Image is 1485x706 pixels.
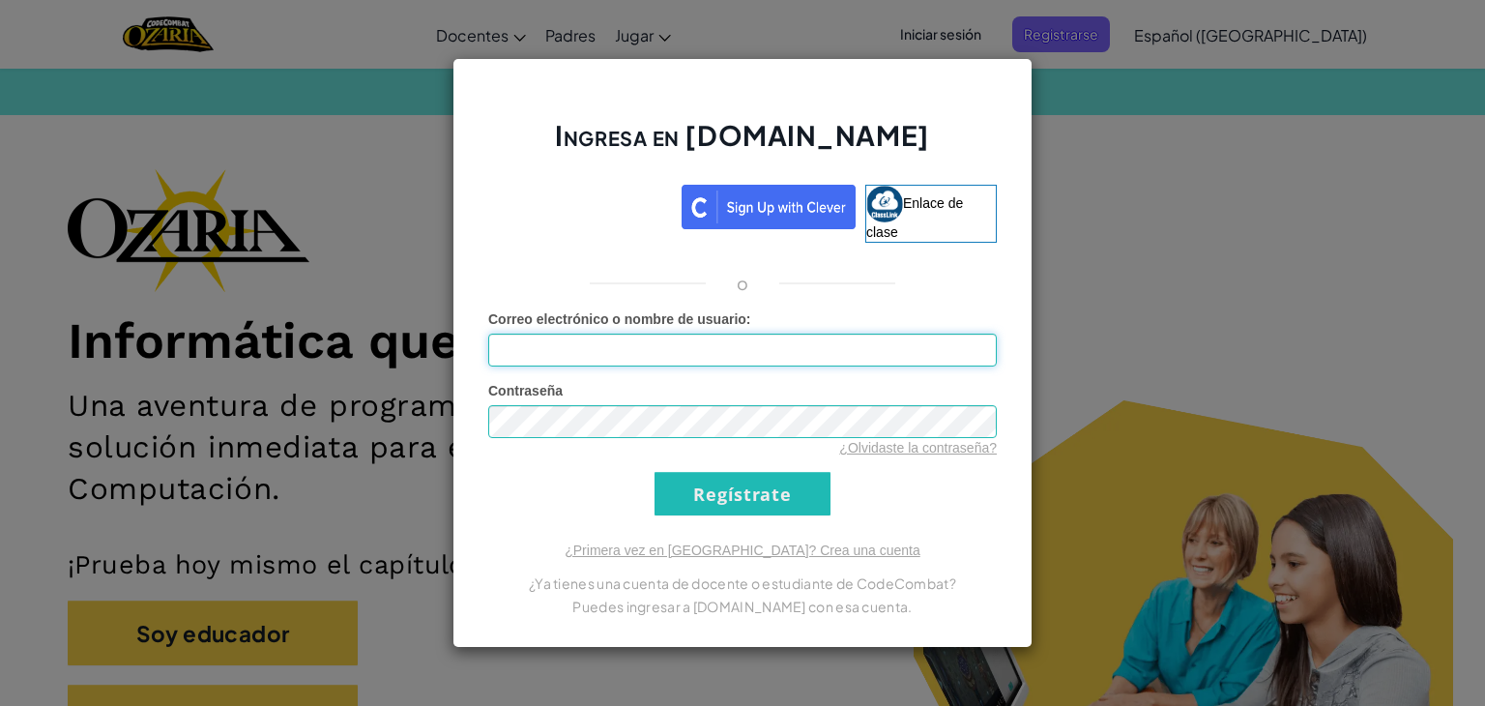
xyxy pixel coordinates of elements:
[746,311,751,327] font: :
[488,311,746,327] font: Correo electrónico o nombre de usuario
[737,272,748,294] font: o
[555,118,929,152] font: Ingresa en [DOMAIN_NAME]
[529,574,956,592] font: ¿Ya tienes una cuenta de docente o estudiante de CodeCombat?
[565,543,920,558] a: ¿Primera vez en [GEOGRAPHIC_DATA]? Crea una cuenta
[572,598,912,615] font: Puedes ingresar a [DOMAIN_NAME] con esa cuenta.
[866,195,963,240] font: Enlace de clase
[839,440,997,456] a: ¿Olvidaste la contraseña?
[655,472,830,515] input: Regístrate
[488,383,563,398] font: Contraseña
[682,185,856,229] img: clever_sso_button@2x.png
[866,186,903,222] img: classlink-logo-small.png
[479,183,682,225] iframe: Botón de acceso con Google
